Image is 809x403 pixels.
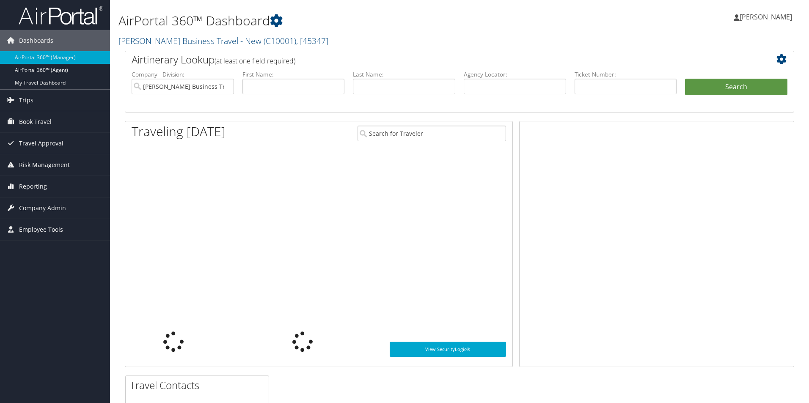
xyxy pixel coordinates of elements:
[390,342,506,357] a: View SecurityLogic®
[132,70,234,79] label: Company - Division:
[130,378,269,392] h2: Travel Contacts
[19,197,66,219] span: Company Admin
[132,123,226,140] h1: Traveling [DATE]
[19,5,103,25] img: airportal-logo.png
[19,176,47,197] span: Reporting
[740,12,792,22] span: [PERSON_NAME]
[19,111,52,132] span: Book Travel
[19,133,63,154] span: Travel Approval
[215,56,295,66] span: (at least one field required)
[685,79,787,96] button: Search
[118,35,328,47] a: [PERSON_NAME] Business Travel - New
[118,12,573,30] h1: AirPortal 360™ Dashboard
[296,35,328,47] span: , [ 45347 ]
[358,126,506,141] input: Search for Traveler
[353,70,455,79] label: Last Name:
[19,219,63,240] span: Employee Tools
[242,70,345,79] label: First Name:
[19,30,53,51] span: Dashboards
[734,4,801,30] a: [PERSON_NAME]
[575,70,677,79] label: Ticket Number:
[464,70,566,79] label: Agency Locator:
[264,35,296,47] span: ( C10001 )
[19,154,70,175] span: Risk Management
[19,90,33,111] span: Trips
[132,52,732,67] h2: Airtinerary Lookup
